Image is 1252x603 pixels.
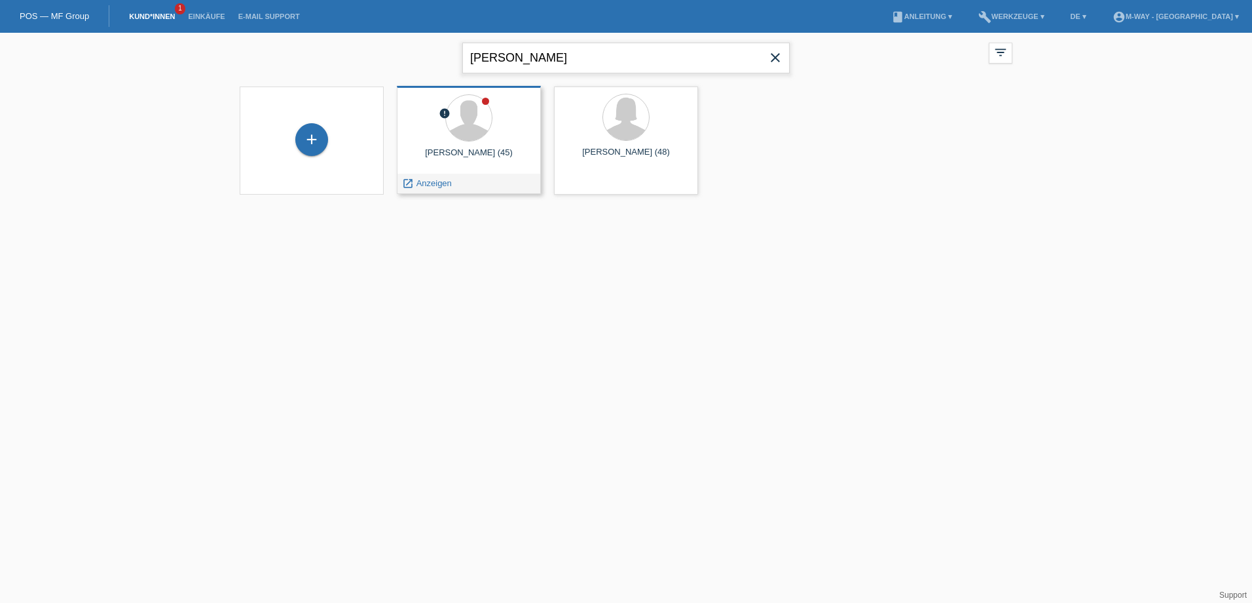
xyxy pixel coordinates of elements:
[407,147,530,168] div: [PERSON_NAME] (45)
[891,10,904,24] i: book
[439,107,451,121] div: Zurückgewiesen
[993,45,1008,60] i: filter_list
[416,178,452,188] span: Anzeigen
[885,12,959,20] a: bookAnleitung ▾
[972,12,1051,20] a: buildWerkzeuge ▾
[296,128,327,151] div: Kund*in hinzufügen
[1106,12,1245,20] a: account_circlem-way - [GEOGRAPHIC_DATA] ▾
[1113,10,1126,24] i: account_circle
[1064,12,1093,20] a: DE ▾
[122,12,181,20] a: Kund*innen
[439,107,451,119] i: error
[402,178,452,188] a: launch Anzeigen
[1219,591,1247,600] a: Support
[181,12,231,20] a: Einkäufe
[564,147,688,168] div: [PERSON_NAME] (48)
[175,3,185,14] span: 1
[978,10,991,24] i: build
[232,12,306,20] a: E-Mail Support
[462,43,790,73] input: Suche...
[20,11,89,21] a: POS — MF Group
[402,178,414,189] i: launch
[767,50,783,66] i: close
